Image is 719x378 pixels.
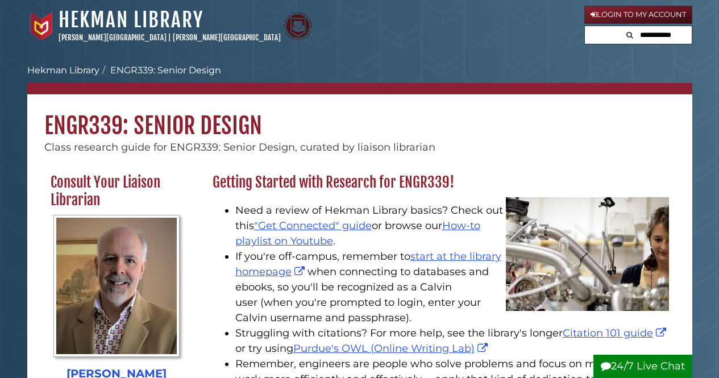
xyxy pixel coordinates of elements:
a: [PERSON_NAME][GEOGRAPHIC_DATA] [59,33,167,42]
li: If you're off-campus, remember to when connecting to databases and ebooks, so you'll be recognize... [235,249,669,326]
h2: Consult Your Liaison Librarian [45,173,189,209]
a: ENGR339: Senior Design [110,65,221,76]
a: How-to playlist on Youtube [235,219,480,247]
img: Calvin University [27,12,56,40]
li: Struggling with citations? For more help, see the library's longer or try using [235,326,669,356]
span: | [168,33,171,42]
a: Hekman Library [27,65,99,76]
a: [PERSON_NAME][GEOGRAPHIC_DATA] [173,33,281,42]
li: Need a review of Hekman Library basics? Check out this or browse our . [235,203,669,249]
button: 24/7 Live Chat [593,355,692,378]
i: Search [626,31,633,39]
a: start at the library homepage [235,250,501,278]
a: Purdue's OWL (Online Writing Lab) [293,342,491,355]
nav: breadcrumb [27,64,692,94]
a: "Get Connected" guide [254,219,372,232]
h2: Getting Started with Research for ENGR339! [207,173,675,192]
span: Class research guide for ENGR339: Senior Design, curated by liaison librarian [44,141,435,153]
button: Search [623,26,637,41]
img: Profile Photo [53,215,179,357]
h1: ENGR339: Senior Design [27,94,692,140]
img: Calvin Theological Seminary [284,12,312,40]
a: Citation 101 guide [563,327,669,339]
a: Login to My Account [584,6,692,24]
a: Hekman Library [59,7,203,32]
